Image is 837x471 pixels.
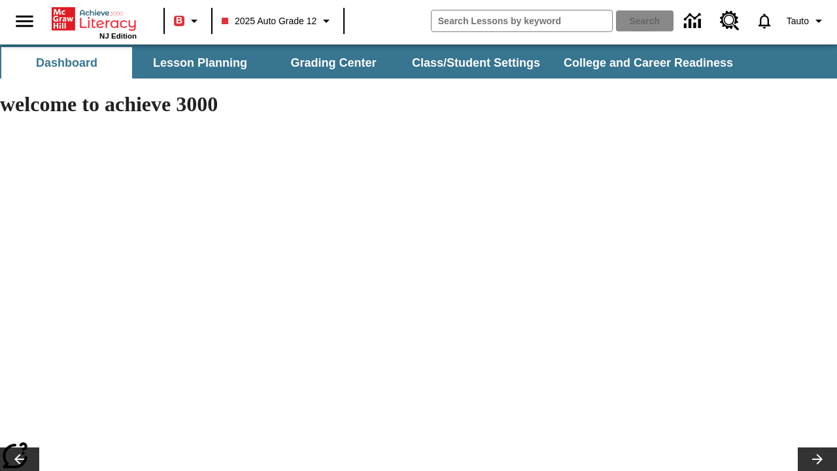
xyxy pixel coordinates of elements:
[401,47,551,78] button: Class/Student Settings
[676,3,712,39] a: Data Center
[798,447,837,471] button: Lesson carousel, Next
[216,9,339,33] button: Class: 2025 Auto Grade 12, Select your class
[1,47,132,78] button: Dashboard
[99,32,137,40] span: NJ Edition
[169,9,207,33] button: Boost Class color is red. Change class color
[176,12,182,29] span: B
[781,9,832,33] button: Profile/Settings
[135,47,265,78] button: Lesson Planning
[52,6,137,32] a: Home
[222,14,316,28] span: 2025 Auto Grade 12
[432,10,612,31] input: search field
[5,2,44,41] button: Open side menu
[52,5,137,40] div: Home
[712,3,747,39] a: Resource Center, Will open in new tab
[268,47,399,78] button: Grading Center
[747,4,781,38] a: Notifications
[787,14,809,28] span: Tauto
[553,47,743,78] button: College and Career Readiness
